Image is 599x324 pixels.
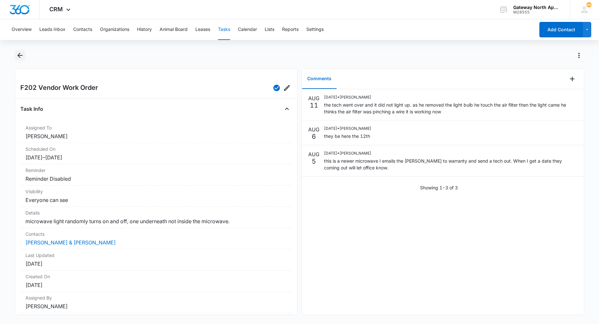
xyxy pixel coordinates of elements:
span: 49 [586,2,592,7]
button: Animal Board [160,19,188,40]
dd: [PERSON_NAME] [25,132,287,140]
button: Edit [282,83,292,93]
p: [DATE] • [PERSON_NAME] [324,126,371,131]
button: Settings [306,19,324,40]
button: Back [15,50,25,61]
button: Tasks [218,19,230,40]
dt: Scheduled On [25,146,287,152]
button: Add Contact [539,22,583,37]
p: [DATE] • [PERSON_NAME] [324,94,577,100]
button: Organizations [100,19,129,40]
dd: Reminder Disabled [25,175,287,183]
p: 11 [310,102,318,109]
p: AUG [308,126,319,133]
div: notifications count [586,2,592,7]
button: Comments [302,69,337,89]
button: Leases [195,19,210,40]
div: Contacts[PERSON_NAME] & [PERSON_NAME] [20,228,292,249]
p: the tech went over and it did not light up. as he removed the light bulb he touch the air filter ... [324,101,577,115]
dd: [DATE] [25,281,287,289]
button: Close [282,104,292,114]
dd: [PERSON_NAME] [25,302,287,310]
div: Assigned To[PERSON_NAME] [20,122,292,143]
div: Assigned By[PERSON_NAME] [20,292,292,313]
button: Contacts [73,19,92,40]
dd: [DATE] [25,260,287,268]
div: Created On[DATE] [20,271,292,292]
span: CRM [49,6,63,13]
button: Actions [574,50,584,61]
div: Detailsmicrowave light randomly turns on and off, one underneath not inside the microwave. [20,207,292,228]
dt: Contacts [25,231,287,237]
dt: Assigned To [25,124,287,131]
button: History [137,19,152,40]
div: Last Updated[DATE] [20,249,292,271]
p: this is a newer microwave I emails the [PERSON_NAME] to warranty and send a tech out. When I get ... [324,157,577,171]
p: 5 [312,158,316,165]
h2: F202 Vendor Work Order [20,83,98,93]
dd: [DATE] – [DATE] [25,154,287,161]
dt: Last Updated [25,252,287,259]
p: AUG [308,94,319,102]
p: 6 [312,133,316,140]
dd: microwave light randomly turns on and off, one underneath not inside the microwave. [25,217,287,225]
h4: Task Info [20,105,43,113]
button: Add Comment [567,74,577,84]
button: Calendar [238,19,257,40]
dt: Assigned By [25,294,287,301]
p: AUG [308,150,319,158]
a: [PERSON_NAME] & [PERSON_NAME] [25,239,116,246]
button: Leads Inbox [39,19,65,40]
dt: Reminder [25,167,287,174]
div: account id [513,10,560,14]
dt: Details [25,209,287,216]
dd: Everyone can see [25,196,287,204]
dt: Created On [25,273,287,280]
div: Scheduled On[DATE]–[DATE] [20,143,292,164]
div: VisibilityEveryone can see [20,186,292,207]
button: Lists [265,19,274,40]
button: Reports [282,19,299,40]
p: Showing 1-3 of 3 [420,184,458,191]
dt: Visibility [25,188,287,195]
div: ReminderReminder Disabled [20,164,292,186]
p: they be here the 12th [324,133,371,139]
p: [DATE] • [PERSON_NAME] [324,150,577,156]
div: account name [513,5,560,10]
button: Overview [12,19,32,40]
